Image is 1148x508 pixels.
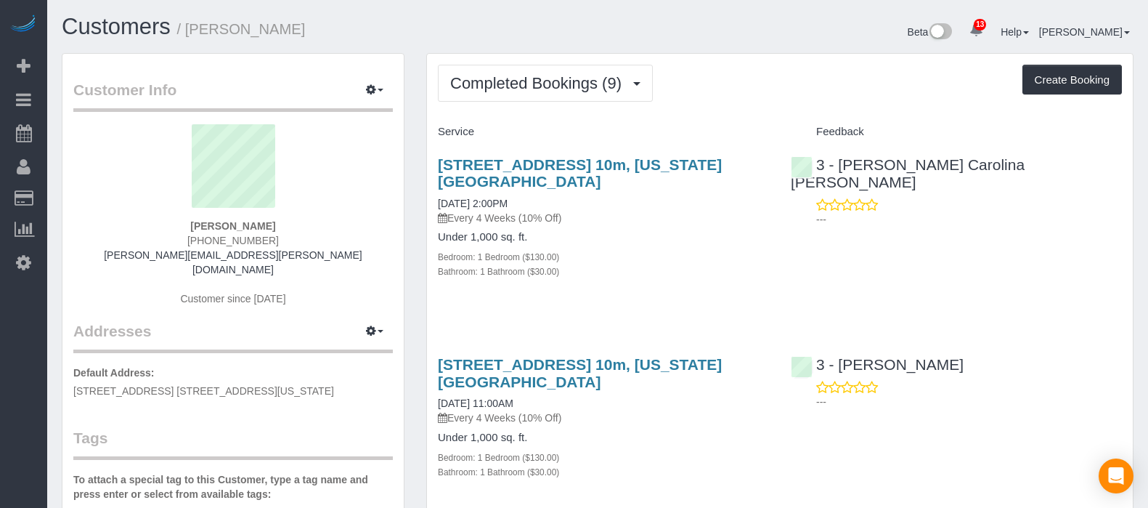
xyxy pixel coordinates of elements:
[791,356,964,373] a: 3 - [PERSON_NAME]
[1022,65,1122,95] button: Create Booking
[73,472,393,501] label: To attach a special tag to this Customer, type a tag name and press enter or select from availabl...
[962,15,990,47] a: 13
[180,293,285,305] span: Customer since [DATE]
[1039,26,1130,38] a: [PERSON_NAME]
[438,398,513,409] a: [DATE] 11:00AM
[438,65,653,102] button: Completed Bookings (9)
[908,26,953,38] a: Beta
[438,198,508,209] a: [DATE] 2:00PM
[438,156,722,190] a: [STREET_ADDRESS] 10m, [US_STATE][GEOGRAPHIC_DATA]
[791,126,1122,138] h4: Feedback
[438,356,722,390] a: [STREET_ADDRESS] 10m, [US_STATE][GEOGRAPHIC_DATA]
[438,252,559,262] small: Bedroom: 1 Bedroom ($130.00)
[450,74,629,92] span: Completed Bookings (9)
[73,366,155,380] label: Default Address:
[73,427,393,460] legend: Tags
[438,211,769,225] p: Every 4 Weeks (10% Off)
[438,467,559,477] small: Bathroom: 1 Bathroom ($30.00)
[791,156,1025,190] a: 3 - [PERSON_NAME] Carolina [PERSON_NAME]
[438,453,559,463] small: Bedroom: 1 Bedroom ($130.00)
[73,79,393,112] legend: Customer Info
[438,231,769,243] h4: Under 1,000 sq. ft.
[177,21,306,37] small: / [PERSON_NAME]
[438,432,769,444] h4: Under 1,000 sq. ft.
[9,15,38,35] img: Automaid Logo
[438,126,769,138] h4: Service
[438,267,559,277] small: Bathroom: 1 Bathroom ($30.00)
[1099,459,1133,493] div: Open Intercom Messenger
[1001,26,1029,38] a: Help
[816,212,1122,227] p: ---
[816,395,1122,409] p: ---
[438,411,769,425] p: Every 4 Weeks (10% Off)
[104,249,362,275] a: [PERSON_NAME][EMAIL_ADDRESS][PERSON_NAME][DOMAIN_NAME]
[928,23,952,42] img: New interface
[974,19,986,31] span: 13
[73,385,334,397] span: [STREET_ADDRESS] [STREET_ADDRESS][US_STATE]
[187,235,279,246] hm-ph: [PHONE_NUMBER]
[190,220,275,232] strong: [PERSON_NAME]
[62,14,171,39] a: Customers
